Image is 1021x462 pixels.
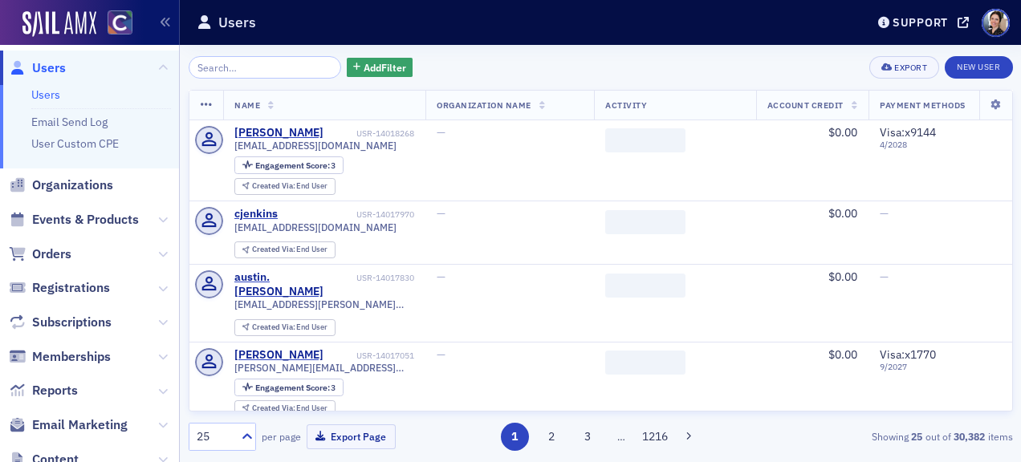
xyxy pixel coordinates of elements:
span: 9 / 2027 [880,362,970,372]
span: Engagement Score : [255,382,332,393]
div: Created Via: End User [234,400,336,417]
span: $0.00 [828,269,857,284]
a: Email Marketing [9,416,128,434]
div: USR-14017051 [327,351,415,361]
img: SailAMX [22,11,96,37]
span: Visa : x9144 [880,125,936,140]
div: Created Via: End User [234,241,336,258]
span: ‌ [605,128,685,152]
a: austin.[PERSON_NAME] [234,270,354,298]
span: [EMAIL_ADDRESS][DOMAIN_NAME] [234,221,397,233]
img: SailAMX [108,10,132,35]
span: — [437,347,445,362]
span: Orders [32,245,71,263]
button: AddFilter [347,58,413,78]
div: USR-14017970 [281,209,415,220]
a: [PERSON_NAME] [234,126,323,140]
a: User Custom CPE [31,136,119,151]
input: Search… [189,56,342,79]
div: End User [252,323,328,332]
span: Reports [32,382,78,399]
span: ‌ [605,351,685,375]
span: Subscriptions [32,314,112,331]
span: [EMAIL_ADDRESS][DOMAIN_NAME] [234,140,397,152]
div: End User [252,404,328,413]
label: per page [262,429,301,444]
span: — [437,206,445,221]
span: Name [234,99,260,111]
span: Email Marketing [32,416,128,434]
a: Events & Products [9,211,139,229]
button: 2 [537,423,565,451]
a: Registrations [9,279,110,297]
div: End User [252,245,328,254]
div: End User [252,182,328,191]
span: ‌ [605,274,685,298]
button: 1 [501,423,529,451]
span: Created Via : [252,244,297,254]
button: Export [869,56,939,79]
span: $0.00 [828,347,857,362]
button: 1216 [641,423,669,451]
div: Created Via: End User [234,178,336,195]
span: Memberships [32,348,111,366]
span: [PERSON_NAME][EMAIL_ADDRESS][PERSON_NAME][DOMAIN_NAME] [234,362,414,374]
span: — [880,206,889,221]
a: Reports [9,382,78,399]
span: [EMAIL_ADDRESS][PERSON_NAME][DOMAIN_NAME] [234,298,414,310]
div: Engagement Score: 3 [234,379,344,396]
div: Export [894,63,927,72]
span: Engagement Score : [255,160,332,171]
span: Created Via : [252,322,297,332]
span: Created Via : [252,180,297,191]
div: 25 [197,428,232,445]
span: — [437,269,445,284]
a: View Homepage [96,10,132,38]
div: cjenkins [234,207,278,221]
span: Account Credit [767,99,844,111]
div: USR-14017830 [356,273,414,283]
span: Registrations [32,279,110,297]
span: ‌ [605,210,685,234]
span: $0.00 [828,206,857,221]
span: $0.00 [828,125,857,140]
a: Email Send Log [31,115,108,129]
a: Users [31,87,60,102]
span: 4 / 2028 [880,140,970,150]
div: Support [893,15,948,30]
span: Created Via : [252,403,297,413]
a: Users [9,59,66,77]
button: 3 [574,423,602,451]
a: Subscriptions [9,314,112,331]
div: Created Via: End User [234,319,336,336]
div: Engagement Score: 3 [234,156,344,174]
h1: Users [218,13,256,32]
span: Add Filter [364,60,406,75]
div: 3 [255,383,336,392]
span: … [610,429,633,444]
button: Export Page [307,424,396,449]
span: — [437,125,445,140]
div: Showing out of items [749,429,1012,444]
span: Payment Methods [880,99,966,111]
a: [PERSON_NAME] [234,348,323,363]
span: — [880,269,889,284]
a: Organizations [9,176,113,194]
span: Events & Products [32,211,139,229]
span: Organization Name [437,99,531,111]
span: Organizations [32,176,113,194]
div: 3 [255,161,336,170]
div: USR-14018268 [327,128,415,139]
span: Activity [605,99,647,111]
a: Orders [9,245,71,263]
span: Users [32,59,66,77]
span: Profile [982,9,1010,37]
strong: 30,382 [951,429,988,444]
span: Visa : x1770 [880,347,936,362]
a: Memberships [9,348,111,366]
a: New User [945,56,1012,79]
